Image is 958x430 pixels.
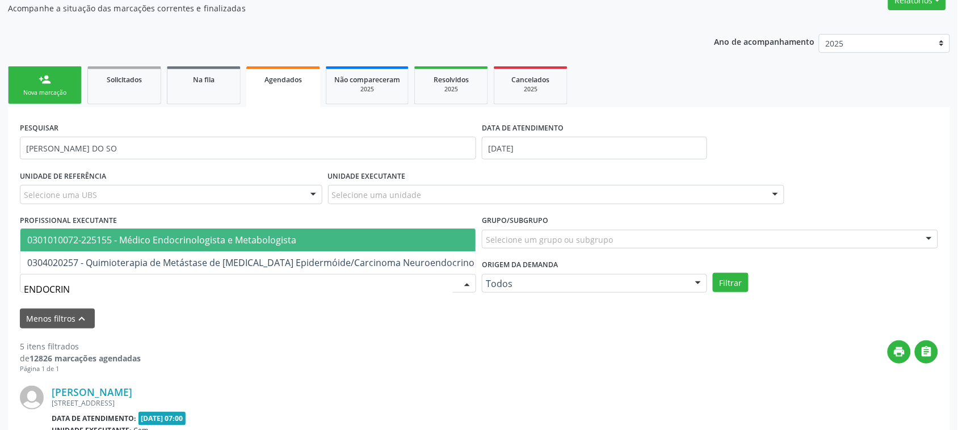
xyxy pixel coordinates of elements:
[482,256,558,274] label: Origem da demanda
[264,75,302,85] span: Agendados
[334,85,400,94] div: 2025
[332,189,422,201] span: Selecione uma unidade
[52,414,136,423] b: Data de atendimento:
[486,234,613,246] span: Selecione um grupo ou subgrupo
[482,137,707,159] input: Selecione um intervalo
[20,309,95,328] button: Menos filtroskeyboard_arrow_up
[16,88,73,97] div: Nova marcação
[27,234,296,246] span: 0301010072-225155 - Médico Endocrinologista e Metabologista
[52,398,768,408] div: [STREET_ADDRESS]
[24,278,453,301] input: Selecionar procedimento
[107,75,142,85] span: Solicitados
[76,313,89,325] i: keyboard_arrow_up
[24,189,97,201] span: Selecione uma UBS
[482,119,564,137] label: DATA DE ATENDIMENTO
[328,167,406,185] label: UNIDADE EXECUTANTE
[20,340,141,352] div: 5 itens filtrados
[20,167,106,185] label: UNIDADE DE REFERÊNCIA
[39,73,51,86] div: person_add
[888,340,911,364] button: print
[20,212,117,230] label: PROFISSIONAL EXECUTANTE
[713,273,749,292] button: Filtrar
[334,75,400,85] span: Não compareceram
[27,256,585,269] span: 0304020257 - Quimioterapia de Metástase de [MEDICAL_DATA] Epidermóide/Carcinoma Neuroendocrino de...
[30,353,141,364] strong: 12826 marcações agendadas
[20,352,141,364] div: de
[138,412,186,425] span: [DATE] 07:00
[20,137,476,159] input: Nome, CNS
[434,75,469,85] span: Resolvidos
[715,34,815,48] p: Ano de acompanhamento
[20,364,141,374] div: Página 1 de 1
[8,2,667,14] p: Acompanhe a situação das marcações correntes e finalizadas
[893,345,906,358] i: print
[921,345,933,358] i: 
[486,278,684,289] span: Todos
[512,75,550,85] span: Cancelados
[502,85,559,94] div: 2025
[193,75,215,85] span: Na fila
[423,85,480,94] div: 2025
[482,212,548,230] label: Grupo/Subgrupo
[915,340,938,364] button: 
[52,386,132,398] a: [PERSON_NAME]
[20,119,58,137] label: PESQUISAR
